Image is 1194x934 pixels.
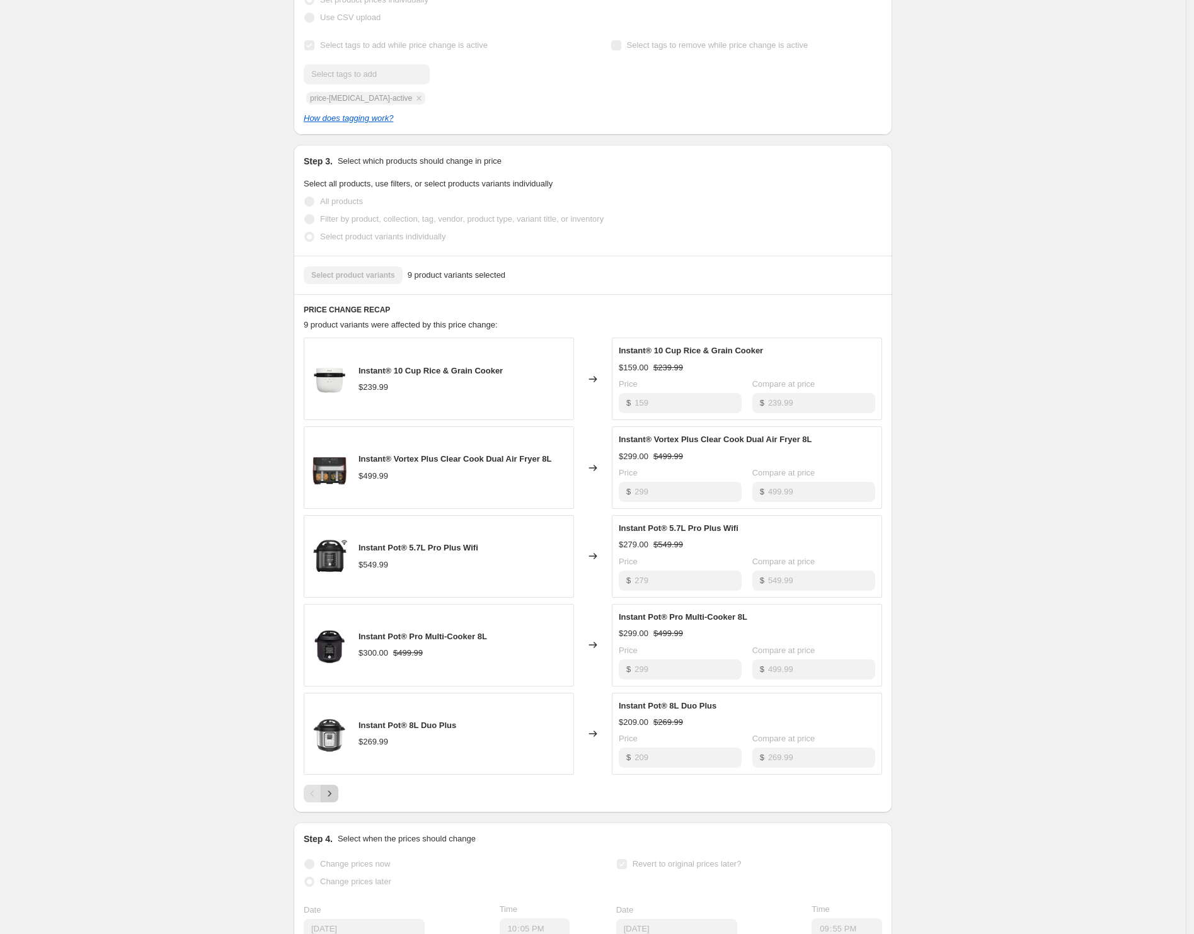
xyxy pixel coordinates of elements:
[752,734,815,743] span: Compare at price
[752,379,815,389] span: Compare at price
[619,538,648,551] div: $279.00
[320,13,381,22] span: Use CSV upload
[311,537,348,575] img: BuyOneGetOneFREEPromotion_4b3d88ea-dbc6-4b34-a131-2cf7c5932e8d_80x.webp
[304,320,498,329] span: 9 product variants were affected by this price change:
[619,379,638,389] span: Price
[320,859,390,869] span: Change prices now
[359,559,388,571] div: $549.99
[619,627,648,640] div: $299.00
[359,470,388,482] div: $499.99
[619,346,763,355] span: Instant® 10 Cup Rice & Grain Cooker
[653,627,683,640] strike: $499.99
[653,538,683,551] strike: $549.99
[752,468,815,477] span: Compare at price
[760,398,764,407] span: $
[320,232,445,241] span: Select product variants individually
[633,859,742,869] span: Revert to original prices later?
[359,632,487,641] span: Instant Pot® Pro Multi-Cooker 8L
[619,435,812,444] span: Instant® Vortex Plus Clear Cook Dual Air Fryer 8L
[626,664,631,674] span: $
[626,753,631,762] span: $
[619,701,716,710] span: Instant Pot® 8L Duo Plus
[359,543,478,552] span: Instant Pot® 5.7L Pro Plus Wifi
[619,362,648,374] div: $159.00
[500,904,517,914] span: Time
[338,155,502,168] p: Select which products should change in price
[359,366,503,375] span: Instant® 10 Cup Rice & Grain Cooker
[752,646,815,655] span: Compare at price
[304,305,882,315] h6: PRICE CHANGE RECAP
[311,715,348,753] img: 7_f82c8def-38ac-4591-8dd8-8afd1826a7a2_80x.webp
[760,576,764,585] span: $
[359,720,456,730] span: Instant Pot® 8L Duo Plus
[320,877,391,886] span: Change prices later
[359,381,388,394] div: $239.99
[760,753,764,762] span: $
[752,557,815,566] span: Compare at price
[408,269,505,282] span: 9 product variants selected
[626,576,631,585] span: $
[619,468,638,477] span: Price
[619,523,738,533] span: Instant Pot® 5.7L Pro Plus Wifi
[304,179,553,188] span: Select all products, use filters, or select products variants individually
[760,664,764,674] span: $
[653,450,683,463] strike: $499.99
[653,362,683,374] strike: $239.99
[359,736,388,748] div: $269.99
[812,904,829,914] span: Time
[359,647,388,659] div: $300.00
[760,487,764,496] span: $
[311,626,348,664] img: 3_9d9a654f-8049-4185-a608-d67c7c94bbed_80x.webp
[627,40,808,50] span: Select tags to remove while price change is active
[619,557,638,566] span: Price
[321,785,338,802] button: Next
[626,487,631,496] span: $
[304,785,338,802] nav: Pagination
[619,612,747,622] span: Instant Pot® Pro Multi-Cooker 8L
[359,454,552,464] span: Instant® Vortex Plus Clear Cook Dual Air Fryer 8L
[304,155,333,168] h2: Step 3.
[616,905,633,914] span: Date
[626,398,631,407] span: $
[311,449,348,487] img: 18_80x.webp
[320,40,488,50] span: Select tags to add while price change is active
[619,450,648,463] div: $299.00
[619,716,648,729] div: $209.00
[304,113,393,123] a: How does tagging work?
[619,646,638,655] span: Price
[338,833,476,845] p: Select when the prices should change
[393,647,423,659] strike: $499.99
[320,196,363,206] span: All products
[304,905,321,914] span: Date
[304,833,333,845] h2: Step 4.
[619,734,638,743] span: Price
[304,64,430,84] input: Select tags to add
[320,214,604,224] span: Filter by product, collection, tag, vendor, product type, variant title, or inventory
[311,360,348,398] img: 22_36c5b98b-6ecf-4fde-a3ca-ac7652fabd80_80x.webp
[653,716,683,729] strike: $269.99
